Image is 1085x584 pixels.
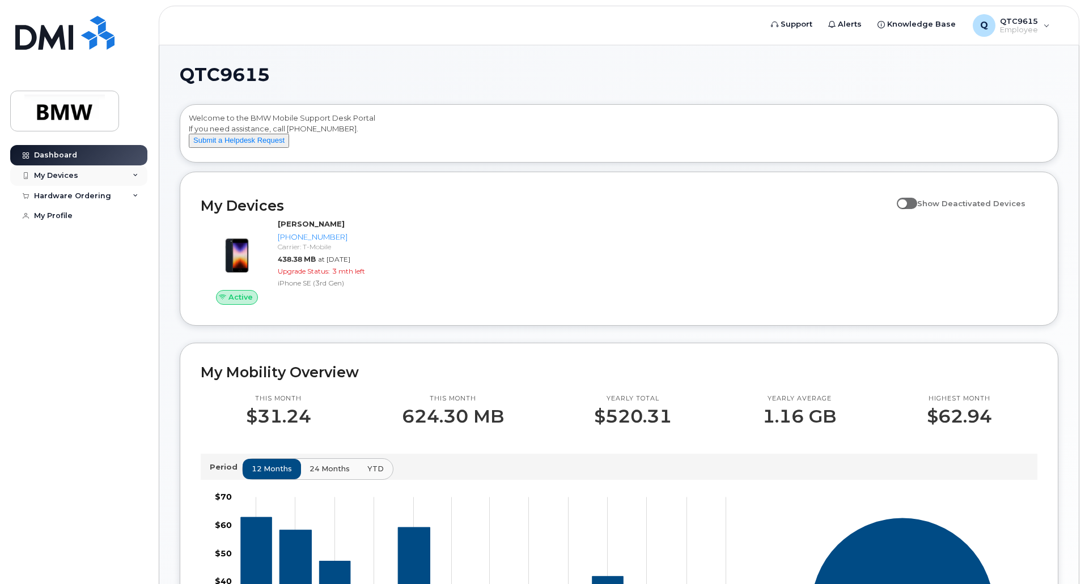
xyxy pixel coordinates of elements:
span: 24 months [310,463,350,474]
span: Active [228,292,253,302]
div: iPhone SE (3rd Gen) [278,278,395,288]
div: Carrier: T-Mobile [278,242,395,251]
span: Upgrade Status: [278,267,330,275]
button: Submit a Helpdesk Request [189,134,289,148]
p: $520.31 [594,406,672,427]
a: Submit a Helpdesk Request [189,135,289,144]
p: $62.94 [927,406,992,427]
p: This month [246,394,311,403]
span: YTD [367,463,384,474]
tspan: $70 [215,492,232,502]
tspan: $50 [215,548,232,558]
iframe: Messenger Launcher [1036,535,1076,576]
div: [PHONE_NUMBER] [278,232,395,242]
p: Period [210,462,242,472]
h2: My Devices [201,197,891,214]
span: at [DATE] [318,255,350,263]
h2: My Mobility Overview [201,364,1037,381]
p: This month [402,394,504,403]
strong: [PERSON_NAME] [278,219,345,228]
span: 3 mth left [332,267,365,275]
span: QTC9615 [180,66,270,83]
p: Yearly average [762,394,836,403]
tspan: $60 [215,519,232,530]
img: image20231002-3703462-1angbar.jpeg [210,224,264,279]
p: Yearly total [594,394,672,403]
p: 624.30 MB [402,406,504,427]
input: Show Deactivated Devices [897,193,906,202]
p: 1.16 GB [762,406,836,427]
p: $31.24 [246,406,311,427]
span: Show Deactivated Devices [917,199,1025,208]
a: Active[PERSON_NAME][PHONE_NUMBER]Carrier: T-Mobile438.38 MBat [DATE]Upgrade Status:3 mth leftiPho... [201,219,400,305]
span: 438.38 MB [278,255,316,263]
p: Highest month [927,394,992,403]
div: Welcome to the BMW Mobile Support Desk Portal If you need assistance, call [PHONE_NUMBER]. [189,113,1049,158]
